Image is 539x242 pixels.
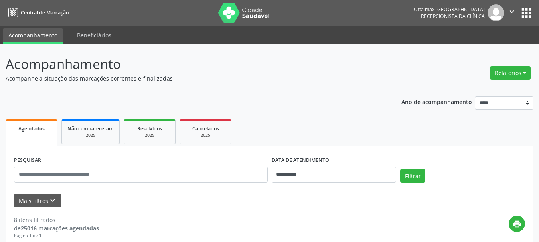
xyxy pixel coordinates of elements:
i: print [513,220,521,228]
a: Beneficiários [71,28,117,42]
button:  [504,4,519,21]
label: DATA DE ATENDIMENTO [272,154,329,167]
button: Mais filtroskeyboard_arrow_down [14,194,61,208]
span: Recepcionista da clínica [421,13,485,20]
i: keyboard_arrow_down [48,196,57,205]
a: Central de Marcação [6,6,69,19]
p: Acompanhe a situação das marcações correntes e finalizadas [6,74,375,83]
img: img [488,4,504,21]
div: Página 1 de 1 [14,232,99,239]
strong: 25016 marcações agendadas [21,224,99,232]
div: de [14,224,99,232]
button: Relatórios [490,66,531,80]
i:  [507,7,516,16]
span: Cancelados [192,125,219,132]
button: print [509,216,525,232]
span: Resolvidos [137,125,162,132]
button: apps [519,6,533,20]
div: 2025 [130,132,170,138]
span: Central de Marcação [21,9,69,16]
div: 8 itens filtrados [14,216,99,224]
div: 2025 [186,132,225,138]
span: Não compareceram [67,125,114,132]
div: 2025 [67,132,114,138]
a: Acompanhamento [3,28,63,44]
p: Ano de acompanhamento [401,96,472,106]
button: Filtrar [400,169,425,183]
label: PESQUISAR [14,154,41,167]
span: Agendados [18,125,45,132]
div: Oftalmax [GEOGRAPHIC_DATA] [414,6,485,13]
p: Acompanhamento [6,54,375,74]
